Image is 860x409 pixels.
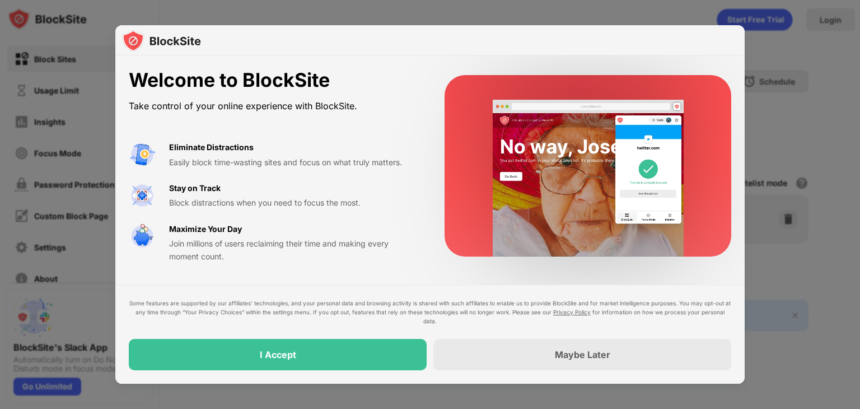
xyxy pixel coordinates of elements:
img: value-avoid-distractions.svg [129,141,156,168]
div: Some features are supported by our affiliates’ technologies, and your personal data and browsing ... [129,299,731,326]
div: I Accept [260,349,296,360]
a: Privacy Policy [553,309,591,315]
img: logo-blocksite.svg [122,30,201,52]
div: Eliminate Distractions [169,141,254,154]
div: Stay on Track [169,182,221,194]
div: Block distractions when you need to focus the most. [169,197,418,209]
img: value-safe-time.svg [129,223,156,250]
div: Join millions of users reclaiming their time and making every moment count. [169,238,418,263]
div: Maybe Later [555,349,610,360]
div: Take control of your online experience with BlockSite. [129,98,418,114]
div: Welcome to BlockSite [129,69,418,92]
img: value-focus.svg [129,182,156,209]
div: Easily block time-wasting sites and focus on what truly matters. [169,156,418,169]
div: Maximize Your Day [169,223,242,235]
